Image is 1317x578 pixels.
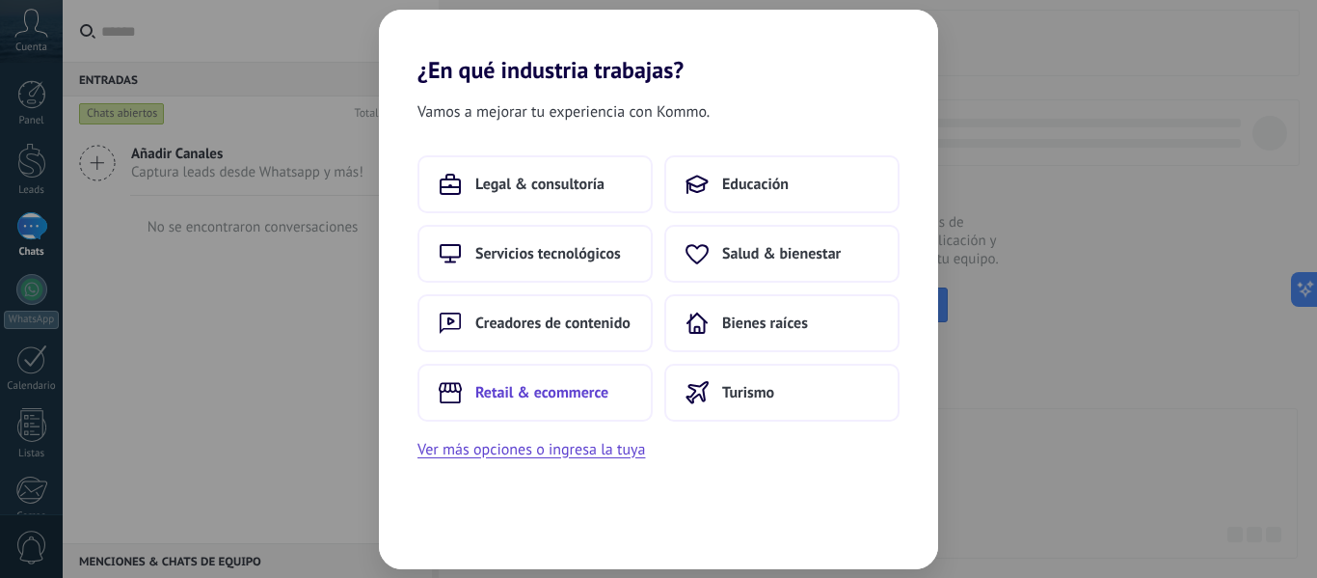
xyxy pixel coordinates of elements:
[475,383,608,402] span: Retail & ecommerce
[417,225,653,283] button: Servicios tecnológicos
[722,244,841,263] span: Salud & bienestar
[475,244,621,263] span: Servicios tecnológicos
[722,383,774,402] span: Turismo
[417,155,653,213] button: Legal & consultoría
[475,175,605,194] span: Legal & consultoría
[417,99,710,124] span: Vamos a mejorar tu experiencia con Kommo.
[664,225,900,283] button: Salud & bienestar
[664,294,900,352] button: Bienes raíces
[475,314,631,333] span: Creadores de contenido
[417,294,653,352] button: Creadores de contenido
[379,10,938,84] h2: ¿En qué industria trabajas?
[664,364,900,422] button: Turismo
[722,314,808,333] span: Bienes raíces
[417,364,653,422] button: Retail & ecommerce
[664,155,900,213] button: Educación
[722,175,789,194] span: Educación
[417,437,645,462] button: Ver más opciones o ingresa la tuya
